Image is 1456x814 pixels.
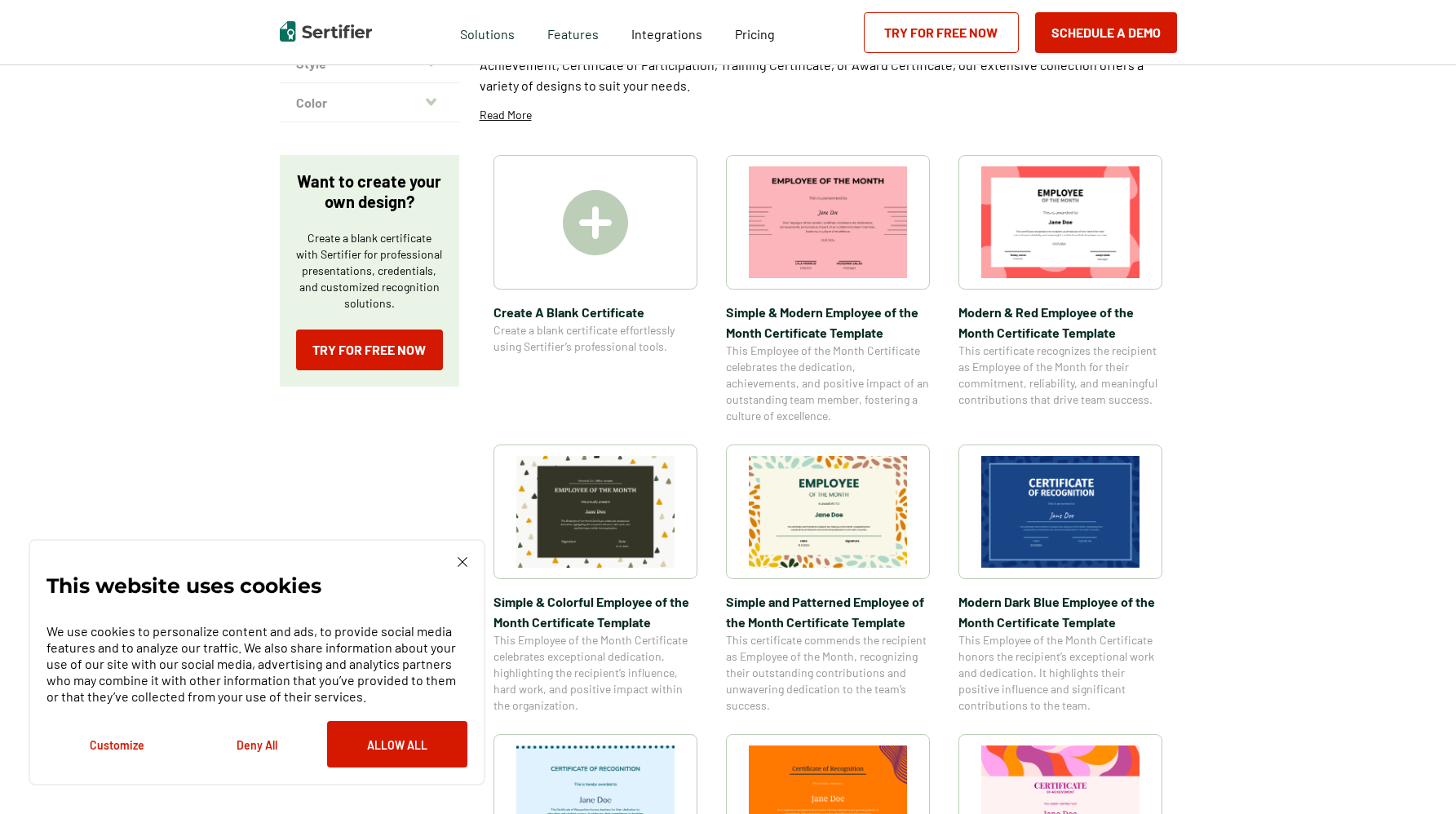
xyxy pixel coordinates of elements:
[726,632,930,714] span: This certificate commends the recipient as Employee of the Month, recognizing their outstanding c...
[726,343,930,424] span: This Employee of the Month Certificate celebrates the dedication, achievements, and positive impa...
[726,445,930,714] a: Simple and Patterned Employee of the Month Certificate TemplateSimple and Patterned Employee of t...
[958,632,1162,714] span: This Employee of the Month Certificate honors the recipient’s exceptional work and dedication. It...
[460,22,515,42] span: Solutions
[187,721,327,768] button: Deny All
[1035,12,1177,53] button: Schedule a Demo
[493,302,697,322] span: Create A Blank Certificate
[726,155,930,424] a: Simple & Modern Employee of the Month Certificate TemplateSimple & Modern Employee of the Month C...
[280,83,459,122] button: Color
[296,171,443,212] p: Want to create your own design?
[631,26,702,42] span: Integrations
[1374,736,1456,814] iframe: Chat Widget
[493,632,697,714] span: This Employee of the Month Certificate celebrates exceptional dedication, highlighting the recipi...
[516,456,675,568] img: Simple & Colorful Employee of the Month Certificate Template
[46,577,321,594] p: This website uses cookies
[735,22,775,42] a: Pricing
[981,166,1140,278] img: Modern & Red Employee of the Month Certificate Template
[958,343,1162,408] span: This certificate recognizes the recipient as Employee of the Month for their commitment, reliabil...
[981,456,1140,568] img: Modern Dark Blue Employee of the Month Certificate Template
[958,591,1162,632] span: Modern Dark Blue Employee of the Month Certificate Template
[958,155,1162,424] a: Modern & Red Employee of the Month Certificate TemplateModern & Red Employee of the Month Certifi...
[631,22,702,42] a: Integrations
[327,721,467,768] button: Allow All
[296,330,443,370] a: Try for Free Now
[735,26,775,42] span: Pricing
[726,302,930,343] span: Simple & Modern Employee of the Month Certificate Template
[458,557,467,567] img: Cookie Popup Close
[46,721,187,768] button: Customize
[726,591,930,632] span: Simple and Patterned Employee of the Month Certificate Template
[280,21,372,42] img: Sertifier | Digital Credentialing Platform
[749,456,907,568] img: Simple and Patterned Employee of the Month Certificate Template
[493,591,697,632] span: Simple & Colorful Employee of the Month Certificate Template
[480,107,532,123] p: Read More
[296,230,443,312] p: Create a blank certificate with Sertifier for professional presentations, credentials, and custom...
[493,322,697,355] span: Create a blank certificate effortlessly using Sertifier’s professional tools.
[493,445,697,714] a: Simple & Colorful Employee of the Month Certificate TemplateSimple & Colorful Employee of the Mon...
[958,445,1162,714] a: Modern Dark Blue Employee of the Month Certificate TemplateModern Dark Blue Employee of the Month...
[563,190,628,255] img: Create A Blank Certificate
[958,302,1162,343] span: Modern & Red Employee of the Month Certificate Template
[547,22,599,42] span: Features
[749,166,907,278] img: Simple & Modern Employee of the Month Certificate Template
[864,12,1019,53] a: Try for Free Now
[46,623,467,705] p: We use cookies to personalize content and ads, to provide social media features and to analyze ou...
